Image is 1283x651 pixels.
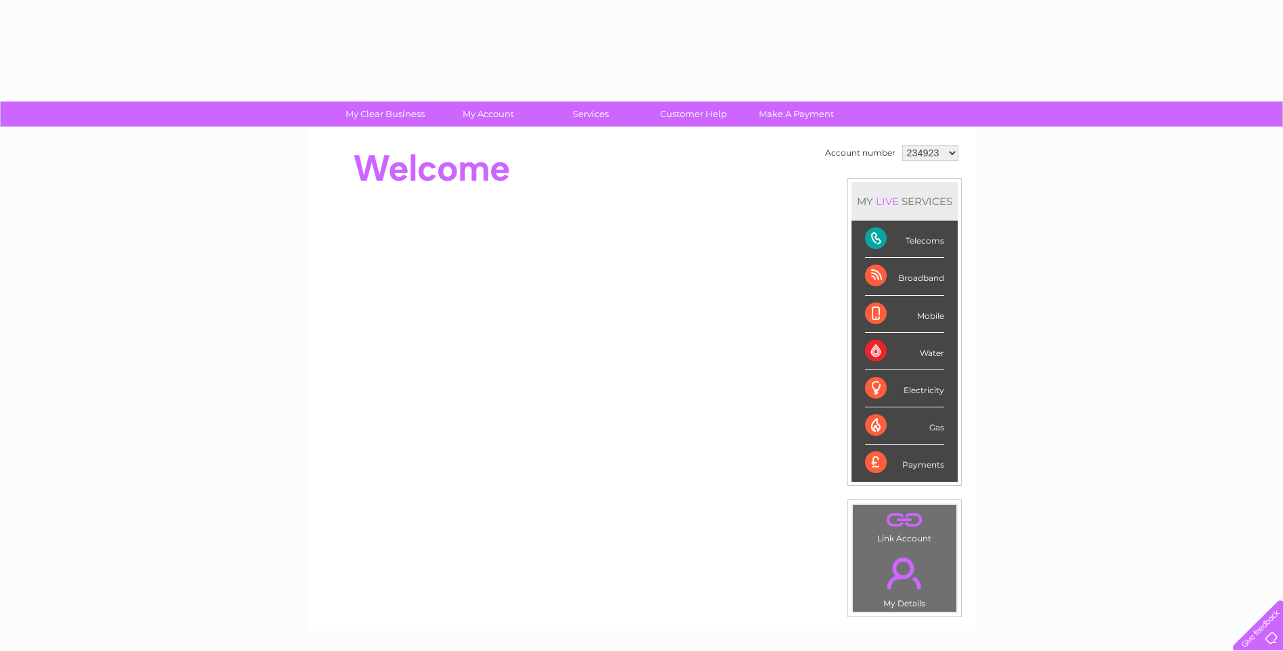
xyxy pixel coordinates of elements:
div: Water [865,333,944,370]
div: Gas [865,407,944,445]
a: . [856,508,953,532]
div: Broadband [865,258,944,295]
a: My Clear Business [329,102,441,127]
div: Payments [865,445,944,481]
a: . [856,549,953,597]
div: Mobile [865,296,944,333]
a: Customer Help [638,102,749,127]
div: MY SERVICES [852,182,958,221]
div: Electricity [865,370,944,407]
div: Telecoms [865,221,944,258]
a: My Account [432,102,544,127]
div: LIVE [873,195,902,208]
td: My Details [852,546,957,612]
td: Link Account [852,504,957,547]
td: Account number [822,141,899,164]
a: Services [535,102,647,127]
a: Make A Payment [741,102,852,127]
